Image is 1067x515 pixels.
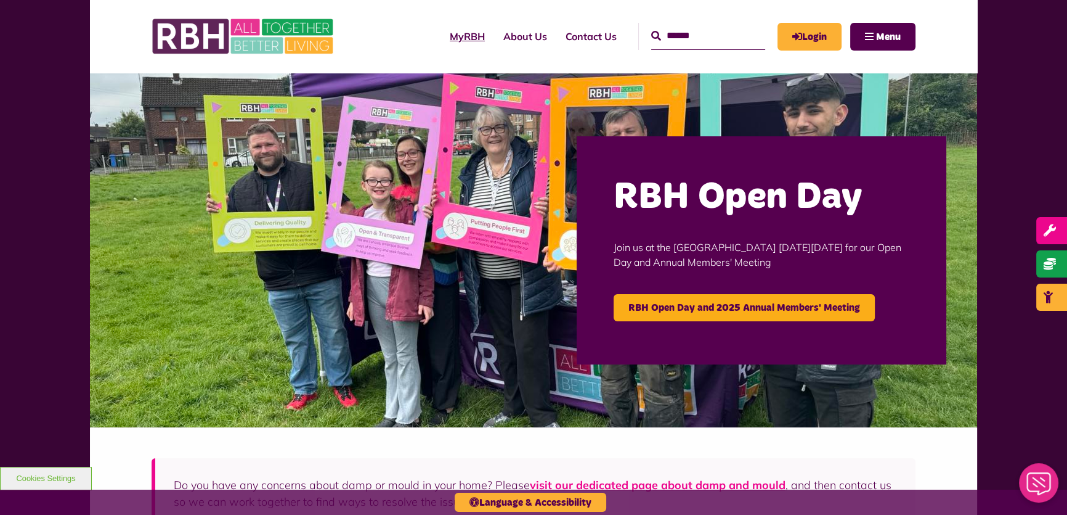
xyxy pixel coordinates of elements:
iframe: Netcall Web Assistant for live chat [1012,459,1067,515]
button: Language & Accessibility [455,493,606,512]
a: MyRBH [440,20,494,53]
input: Search [651,23,765,49]
img: Image (22) [90,73,977,427]
p: Join us at the [GEOGRAPHIC_DATA] [DATE][DATE] for our Open Day and Annual Members' Meeting [614,221,909,288]
img: RBH [152,12,336,60]
a: Contact Us [556,20,626,53]
button: Navigation [850,23,915,51]
a: visit our dedicated page about damp and mould [530,478,785,492]
h2: RBH Open Day [614,173,909,221]
a: MyRBH [777,23,842,51]
a: About Us [494,20,556,53]
p: Do you have any concerns about damp or mould in your home? Please , and then contact us so we can... [174,477,897,510]
a: RBH Open Day and 2025 Annual Members' Meeting [614,294,875,321]
span: Menu [876,32,901,42]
